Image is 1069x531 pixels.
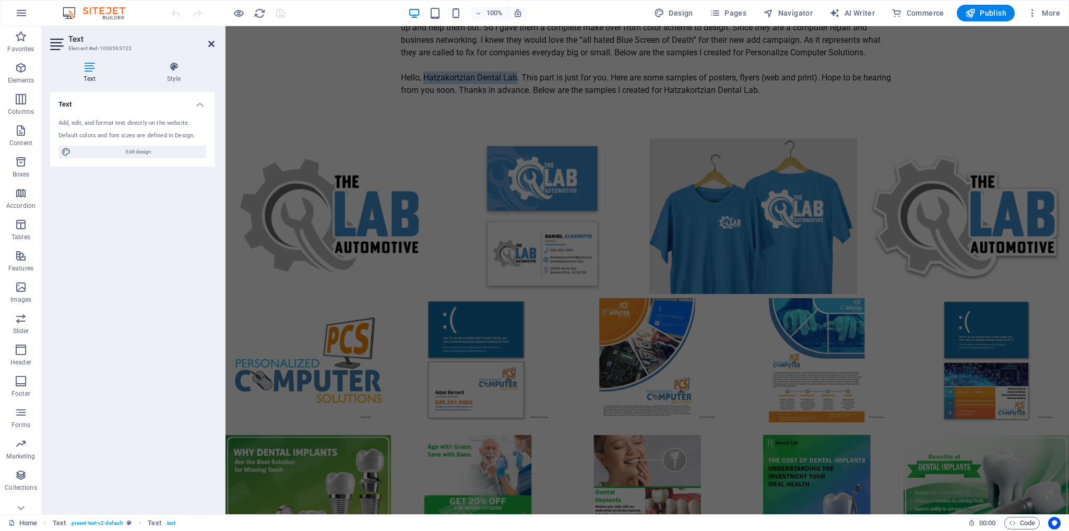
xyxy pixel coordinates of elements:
[8,76,34,85] p: Elements
[979,517,995,529] span: 00 00
[957,5,1015,21] button: Publish
[13,327,29,335] p: Slider
[710,8,746,18] span: Pages
[133,62,215,84] h4: Style
[253,7,266,19] button: reload
[148,517,161,529] span: Click to select. Double-click to edit
[175,45,668,70] p: Hello, Hatzakortzian Dental Lab. This part is just for you. Here are some samples of posters, fly...
[11,390,30,398] p: Footer
[887,5,948,21] button: Commerce
[5,483,37,492] p: Collections
[6,452,35,461] p: Marketing
[50,62,133,84] h4: Text
[10,358,31,367] p: Header
[74,146,203,158] span: Edit design
[6,202,35,210] p: Accordion
[10,296,32,304] p: Images
[58,132,206,140] div: Default colors and font sizes are defined in Design.
[70,517,123,529] span: . preset-text-v2-default
[53,517,176,529] nav: breadcrumb
[829,8,875,18] span: AI Writer
[58,146,206,158] button: Edit design
[968,517,996,529] h6: Session time
[650,5,697,21] div: Design (Ctrl+Alt+Y)
[1027,8,1060,18] span: More
[8,517,37,529] a: Click to cancel selection. Double-click to open Pages
[706,5,751,21] button: Pages
[68,34,215,44] h2: Text
[254,7,266,19] i: Reload page
[58,119,206,128] div: Add, edit, and format text directly on the website.
[486,7,503,19] h6: 100%
[9,139,32,147] p: Content
[8,108,34,116] p: Columns
[513,8,522,18] i: On resize automatically adjust zoom level to fit chosen device.
[13,170,30,179] p: Boxes
[987,519,988,527] span: :
[7,45,34,53] p: Favorites
[60,7,138,19] img: Editor Logo
[8,264,33,273] p: Features
[650,5,697,21] button: Design
[165,517,175,529] span: . text
[763,8,813,18] span: Navigator
[232,7,245,19] button: Click here to leave preview mode and continue editing
[470,7,507,19] button: 100%
[11,421,30,429] p: Forms
[127,520,132,526] i: This element is a customizable preset
[53,517,66,529] span: Click to select. Double-click to edit
[1004,517,1040,529] button: Code
[68,44,194,53] h3: Element #ed-1006593723
[11,233,30,241] p: Tables
[759,5,817,21] button: Navigator
[1023,5,1064,21] button: More
[825,5,879,21] button: AI Writer
[50,92,215,111] h4: Text
[1009,517,1035,529] span: Code
[892,8,944,18] span: Commerce
[965,8,1006,18] span: Publish
[654,8,693,18] span: Design
[1048,517,1061,529] button: Usercentrics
